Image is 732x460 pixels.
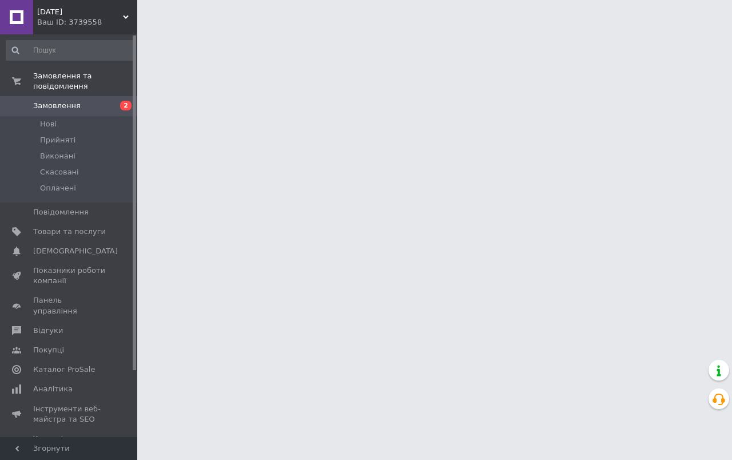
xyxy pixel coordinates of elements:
span: Інструменти веб-майстра та SEO [33,404,106,425]
span: Управління сайтом [33,434,106,454]
span: Оплачені [40,183,76,193]
span: 2 [120,101,132,110]
span: Виконані [40,151,75,161]
span: RED HILL [37,7,123,17]
span: Панель управління [33,295,106,316]
span: Замовлення та повідомлення [33,71,137,92]
span: Прийняті [40,135,75,145]
span: [DEMOGRAPHIC_DATA] [33,246,118,256]
span: Повідомлення [33,207,89,217]
span: Замовлення [33,101,81,111]
span: Аналітика [33,384,73,394]
span: Покупці [33,345,64,355]
input: Пошук [6,40,135,61]
span: Каталог ProSale [33,364,95,375]
span: Скасовані [40,167,79,177]
span: Показники роботи компанії [33,265,106,286]
span: Нові [40,119,57,129]
span: Товари та послуги [33,227,106,237]
span: Відгуки [33,326,63,336]
div: Ваш ID: 3739558 [37,17,137,27]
